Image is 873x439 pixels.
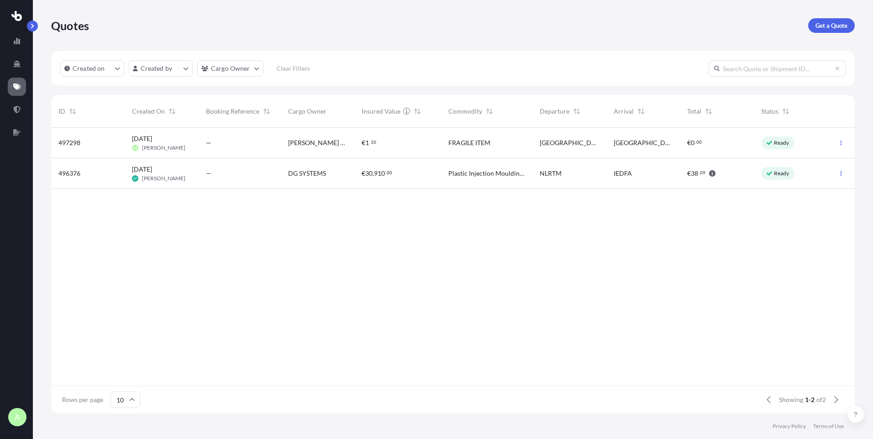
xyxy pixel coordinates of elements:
span: of 2 [816,395,826,404]
span: [GEOGRAPHIC_DATA] [614,138,673,147]
span: . [369,141,370,144]
button: Sort [636,106,647,117]
p: Ready [774,139,789,146]
span: A [15,413,20,422]
button: Clear Filters [268,61,319,76]
p: Created on [73,64,105,73]
span: ID [58,107,65,116]
span: LY [133,174,137,183]
a: Get a Quote [808,18,855,33]
span: 910 [374,170,385,177]
span: 496376 [58,169,80,178]
button: Sort [261,106,272,117]
span: NLRTM [540,169,562,178]
span: Cargo Owner [288,107,326,116]
a: Terms of Use [813,423,844,430]
button: Sort [167,106,178,117]
span: 09 [700,171,705,174]
button: Sort [484,106,495,117]
span: . [385,171,386,174]
span: DG SYSTEMS [288,169,326,178]
span: 1 [365,140,369,146]
p: Get a Quote [815,21,847,30]
span: . [695,141,696,144]
button: createdBy Filter options [129,60,193,77]
span: 38 [691,170,698,177]
span: 00 [696,141,702,144]
span: . [699,171,699,174]
p: Created by [141,64,173,73]
button: Sort [571,106,582,117]
span: — [206,169,211,178]
p: Cargo Owner [211,64,250,73]
span: [GEOGRAPHIC_DATA] [540,138,599,147]
input: Search Quote or Shipment ID... [709,60,846,77]
span: Insured Value [362,107,400,116]
button: Sort [67,106,78,117]
button: Sort [412,106,423,117]
button: Sort [703,106,714,117]
span: Arrival [614,107,634,116]
span: € [687,170,691,177]
span: Created On [132,107,165,116]
p: Quotes [51,18,89,33]
span: [DATE] [132,165,152,174]
span: IEDFA [614,169,632,178]
span: Plastic Injection Moulding Machine [448,169,525,178]
span: FRAGILE ITEM [448,138,490,147]
span: 00 [387,171,392,174]
span: [DATE] [132,134,152,143]
span: 10 [371,141,376,144]
p: Clear Filters [277,64,310,73]
p: Ready [774,170,789,177]
span: € [362,140,365,146]
span: 1-2 [805,395,815,404]
span: € [687,140,691,146]
span: Status [761,107,778,116]
span: [PERSON_NAME] [142,144,185,152]
button: Sort [780,106,791,117]
span: Showing [779,395,803,404]
button: cargoOwner Filter options [197,60,263,77]
a: Privacy Policy [773,423,806,430]
span: — [206,138,211,147]
span: € [362,170,365,177]
span: Booking Reference [206,107,259,116]
span: Total [687,107,701,116]
span: Commodity [448,107,482,116]
span: Departure [540,107,569,116]
span: , [373,170,374,177]
button: createdOn Filter options [60,60,124,77]
span: AJ [133,143,137,152]
span: [PERSON_NAME] AUTO LTD [288,138,347,147]
span: Rows per page [62,395,103,404]
span: 497298 [58,138,80,147]
span: 0 [691,140,694,146]
span: [PERSON_NAME] [142,175,185,182]
span: 30 [365,170,373,177]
